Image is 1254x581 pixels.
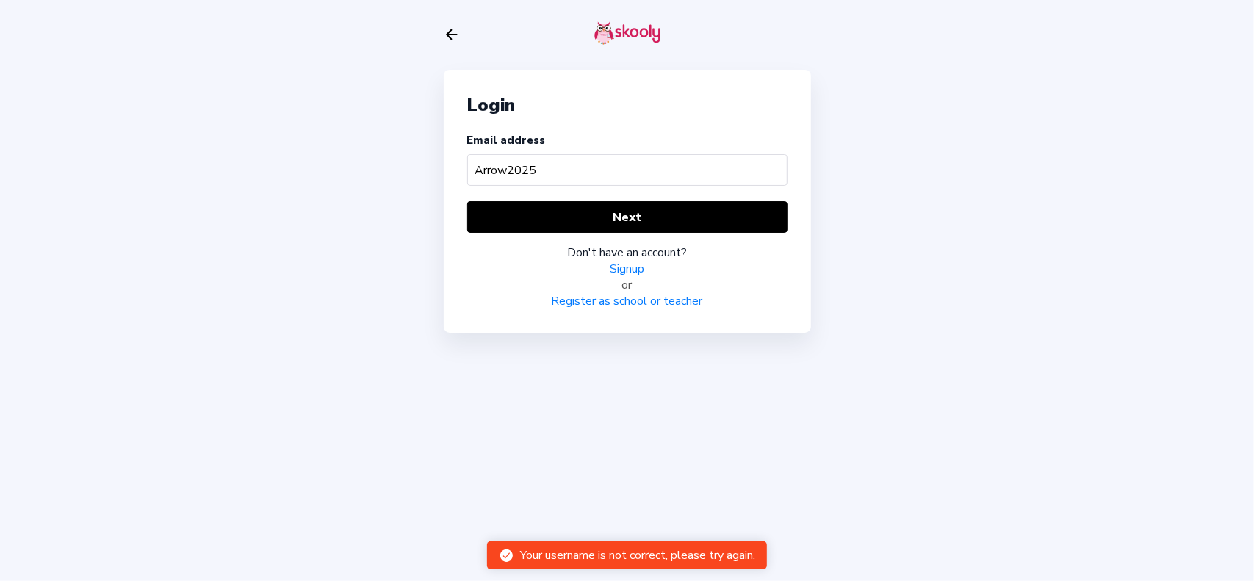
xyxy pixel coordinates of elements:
[467,201,788,233] button: Next
[467,154,788,186] input: Your email address
[467,277,788,293] div: or
[467,93,788,117] div: Login
[467,245,788,261] div: Don't have an account?
[499,548,514,563] ion-icon: checkmark circle
[467,133,546,148] label: Email address
[552,293,703,309] a: Register as school or teacher
[520,547,755,563] div: Your username is not correct, please try again.
[594,21,660,45] img: skooly-logo.png
[610,261,644,277] a: Signup
[444,26,460,43] button: arrow back outline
